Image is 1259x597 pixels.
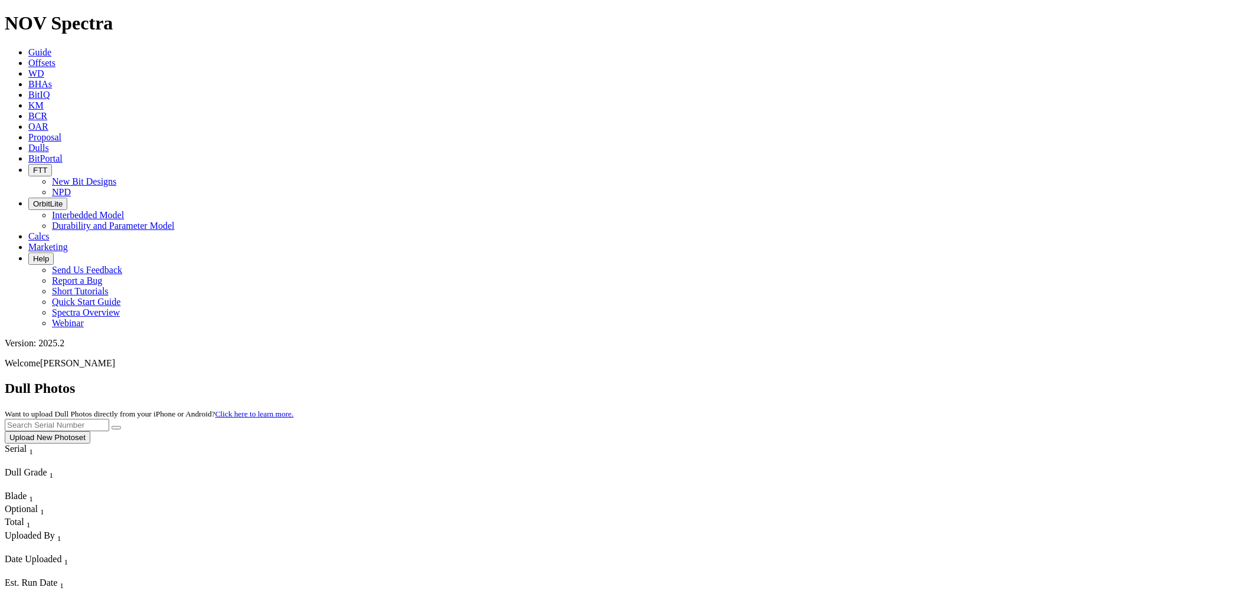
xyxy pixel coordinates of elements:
a: BHAs [28,79,52,89]
a: BitPortal [28,153,63,163]
span: [PERSON_NAME] [40,358,115,368]
input: Search Serial Number [5,419,109,431]
small: Want to upload Dull Photos directly from your iPhone or Android? [5,409,293,418]
a: OAR [28,122,48,132]
span: Serial [5,444,27,454]
a: KM [28,100,44,110]
a: Durability and Parameter Model [52,221,175,231]
div: Sort None [5,554,93,578]
div: Column Menu [5,567,93,578]
span: Sort None [64,554,68,564]
span: Sort None [57,530,61,540]
a: Interbedded Model [52,210,124,220]
span: Sort None [40,504,44,514]
div: Sort None [5,504,46,517]
div: Blade Sort None [5,491,46,504]
div: Est. Run Date Sort None [5,578,87,591]
sub: 1 [57,534,61,543]
div: Serial Sort None [5,444,55,457]
span: Date Uploaded [5,554,61,564]
span: Help [33,254,49,263]
span: Optional [5,504,38,514]
a: Dulls [28,143,49,153]
span: OrbitLite [33,199,63,208]
a: Send Us Feedback [52,265,122,275]
a: New Bit Designs [52,176,116,186]
sub: 1 [64,557,68,566]
span: Sort None [60,578,64,588]
div: Column Menu [5,480,87,491]
a: Quick Start Guide [52,297,120,307]
span: Dull Grade [5,467,47,477]
a: Spectra Overview [52,307,120,317]
div: Column Menu [5,457,55,467]
div: Optional Sort None [5,504,46,517]
a: BCR [28,111,47,121]
h1: NOV Spectra [5,12,1254,34]
div: Sort None [5,491,46,504]
h2: Dull Photos [5,380,1254,396]
span: Total [5,517,24,527]
span: Sort None [50,467,54,477]
div: Sort None [5,467,87,491]
div: Sort None [5,444,55,467]
a: Guide [28,47,51,57]
sub: 1 [60,581,64,590]
sub: 1 [40,507,44,516]
div: Date Uploaded Sort None [5,554,93,567]
div: Uploaded By Sort None [5,530,141,543]
div: Sort None [5,530,141,554]
div: Column Menu [5,543,141,554]
a: WD [28,68,44,78]
span: Sort None [27,517,31,527]
sub: 1 [29,494,33,503]
a: Calcs [28,231,50,241]
button: OrbitLite [28,198,67,210]
a: Offsets [28,58,55,68]
span: FTT [33,166,47,175]
span: Sort None [29,491,33,501]
a: Report a Bug [52,275,102,286]
a: NPD [52,187,71,197]
button: FTT [28,164,52,176]
button: Upload New Photoset [5,431,90,444]
span: Sort None [29,444,33,454]
a: BitIQ [28,90,50,100]
div: Total Sort None [5,517,46,530]
span: Uploaded By [5,530,55,540]
p: Welcome [5,358,1254,369]
a: Webinar [52,318,84,328]
a: Marketing [28,242,68,252]
span: Est. Run Date [5,578,57,588]
a: Proposal [28,132,61,142]
span: Blade [5,491,27,501]
a: Click here to learn more. [215,409,294,418]
div: Dull Grade Sort None [5,467,87,480]
div: Version: 2025.2 [5,338,1254,349]
div: Sort None [5,517,46,530]
button: Help [28,252,54,265]
sub: 1 [50,471,54,480]
sub: 1 [29,447,33,456]
sub: 1 [27,521,31,530]
a: Short Tutorials [52,286,109,296]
